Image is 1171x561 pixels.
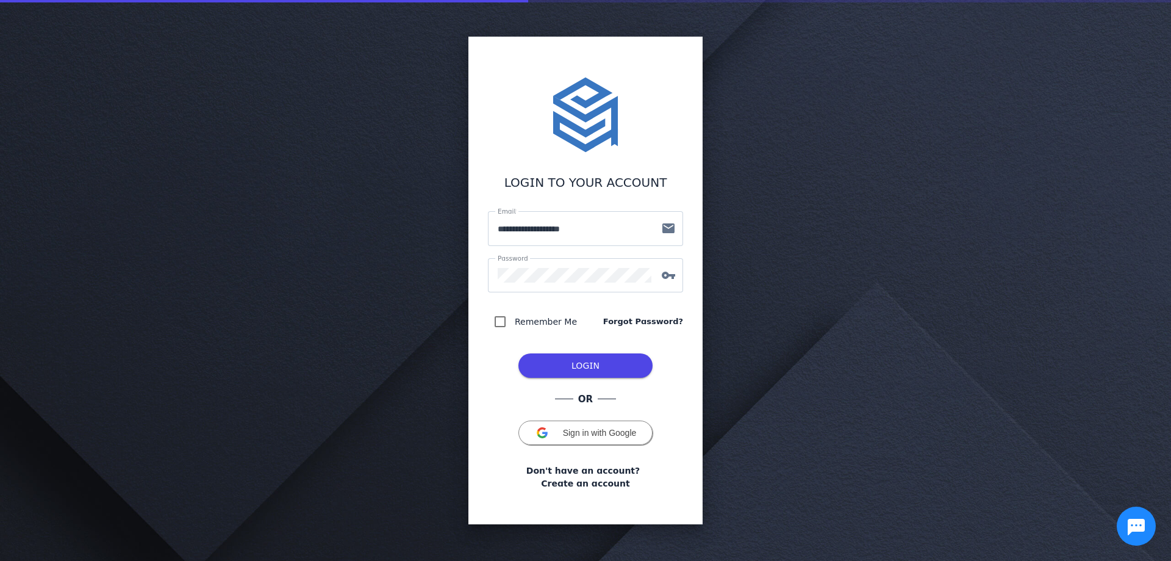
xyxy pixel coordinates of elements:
[488,173,683,192] div: LOGIN TO YOUR ACCOUNT
[654,221,683,236] mat-icon: mail
[573,393,598,407] span: OR
[603,316,683,328] a: Forgot Password?
[498,208,515,215] mat-label: Email
[546,76,625,154] img: stacktome.svg
[654,268,683,283] mat-icon: vpn_key
[563,428,637,438] span: Sign in with Google
[541,477,629,490] a: Create an account
[571,361,600,371] span: LOGIN
[512,314,577,329] label: Remember Me
[526,465,640,477] span: Don't have an account?
[518,353,653,378] button: LOG IN
[518,421,653,445] button: Sign in with Google
[498,255,528,262] mat-label: Password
